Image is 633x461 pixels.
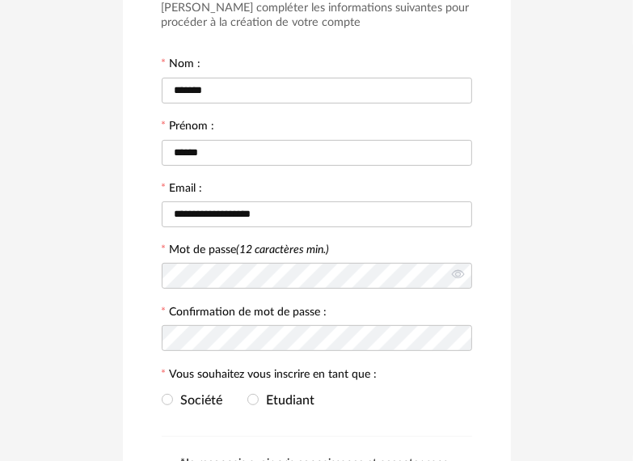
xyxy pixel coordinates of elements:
label: Email : [162,183,203,197]
label: Nom : [162,58,201,73]
label: Confirmation de mot de passe : [162,307,327,321]
label: Prénom : [162,121,215,135]
label: Mot de passe [170,244,330,256]
i: (12 caractères min.) [237,244,330,256]
label: Vous souhaitez vous inscrire en tant que : [162,369,378,383]
span: Etudiant [259,394,315,407]
span: Société [173,394,223,407]
h3: [PERSON_NAME] compléter les informations suivantes pour procéder à la création de votre compte [162,1,472,31]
